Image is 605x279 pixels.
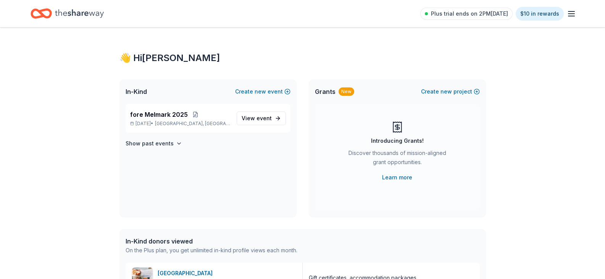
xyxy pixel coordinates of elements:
a: View event [237,111,286,125]
a: Home [31,5,104,23]
div: Discover thousands of mission-aligned grant opportunities. [345,148,449,170]
button: Createnewevent [235,87,290,96]
div: Introducing Grants! [371,136,424,145]
div: New [339,87,354,96]
span: Plus trial ends on 2PM[DATE] [431,9,508,18]
span: Grants [315,87,336,96]
span: View [242,114,272,123]
a: Learn more [382,173,412,182]
span: fore Melmark 2025 [130,110,188,119]
span: In-Kind [126,87,147,96]
div: [GEOGRAPHIC_DATA] [158,269,216,278]
div: 👋 Hi [PERSON_NAME] [119,52,486,64]
a: $10 in rewards [516,7,564,21]
span: new [440,87,452,96]
span: event [257,115,272,121]
a: Plus trial ends on 2PM[DATE] [420,8,513,20]
div: On the Plus plan, you get unlimited in-kind profile views each month. [126,246,297,255]
button: Show past events [126,139,182,148]
span: [GEOGRAPHIC_DATA], [GEOGRAPHIC_DATA] [155,121,230,127]
button: Createnewproject [421,87,480,96]
span: new [255,87,266,96]
h4: Show past events [126,139,174,148]
div: In-Kind donors viewed [126,237,297,246]
p: [DATE] • [130,121,231,127]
